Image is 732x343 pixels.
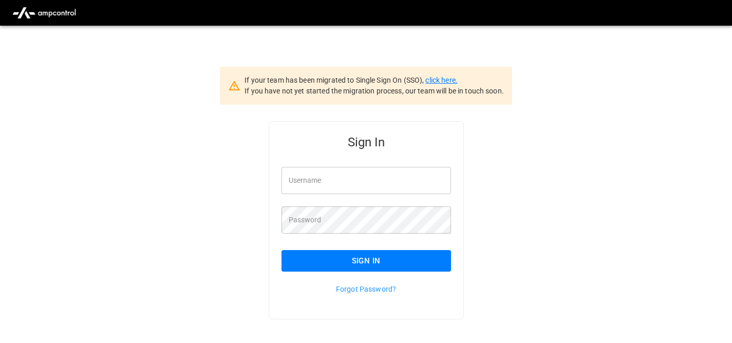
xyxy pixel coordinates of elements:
a: click here. [425,76,457,84]
h5: Sign In [281,134,451,150]
span: If your team has been migrated to Single Sign On (SSO), [245,76,425,84]
p: Forgot Password? [281,284,451,294]
button: Sign In [281,250,451,272]
img: ampcontrol.io logo [8,3,80,23]
span: If you have not yet started the migration process, our team will be in touch soon. [245,87,504,95]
